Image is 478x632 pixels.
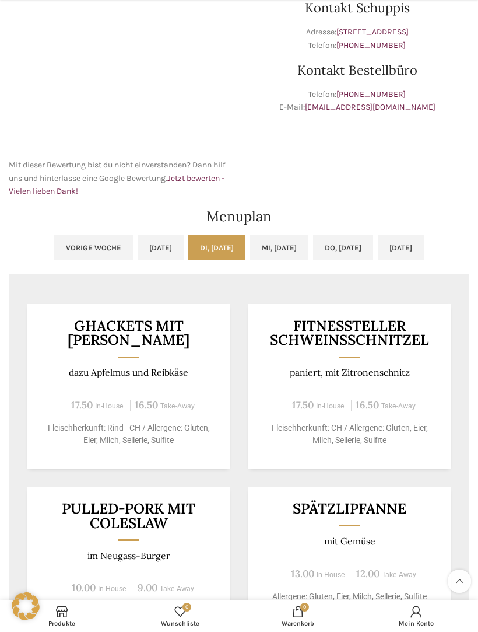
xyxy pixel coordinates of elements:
p: Mit dieser Bewertung bist du nicht einverstanden? Dann hilf uns und hinterlasse eine Google Bewer... [9,159,233,198]
span: Wunschliste [127,620,234,627]
div: My cart [239,603,357,629]
p: im Neugass-Burger [42,550,216,561]
a: Produkte [3,603,121,629]
a: Jetzt bewerten - Vielen lieben Dank! [9,173,224,196]
span: In-House [98,585,126,593]
a: 0 Warenkorb [239,603,357,629]
span: Take-Away [382,571,416,579]
a: [DATE] [138,235,184,260]
a: Scroll to top button [448,570,471,593]
span: 13.00 [291,567,314,580]
span: In-House [95,402,124,410]
span: 9.00 [138,581,157,594]
a: [STREET_ADDRESS] [336,27,409,37]
a: [EMAIL_ADDRESS][DOMAIN_NAME] [305,102,435,112]
span: In-House [317,571,345,579]
p: Fleischherkunft: CH / Allergene: Gluten, Eier, Milch, Sellerie, Sulfite [263,422,437,446]
h3: Spätzlipfanne [263,501,437,516]
span: 16.50 [135,399,158,411]
span: 10.00 [72,581,96,594]
a: Vorige Woche [54,235,133,260]
h2: Menuplan [9,209,469,224]
span: 12.00 [356,567,379,580]
a: [DATE] [378,235,424,260]
h3: Kontakt Bestellbüro [245,64,469,76]
h3: Kontakt Schuppis [245,1,469,14]
a: Mi, [DATE] [250,235,308,260]
p: Fleischherkunft: Rind - CH / Allergene: Gluten, Eier, Milch, Sellerie, Sulfite [42,422,216,446]
a: [PHONE_NUMBER] [336,89,406,99]
span: 16.50 [356,399,379,411]
p: Adresse: Telefon: [245,26,469,52]
a: Mein Konto [357,603,476,629]
a: Di, [DATE] [188,235,245,260]
span: Warenkorb [245,620,352,627]
span: 0 [182,603,191,612]
span: 17.50 [292,399,314,411]
h3: Fitnessteller Schweinsschnitzel [263,319,437,347]
span: Take-Away [381,402,416,410]
p: mit Gemüse [263,536,437,547]
p: dazu Apfelmus und Reibkäse [42,367,216,378]
h3: Ghackets mit [PERSON_NAME] [42,319,216,347]
a: [PHONE_NUMBER] [336,40,406,50]
a: 0 Wunschliste [121,603,240,629]
span: 17.50 [71,399,93,411]
p: paniert, mit Zitronenschnitz [263,367,437,378]
span: In-House [316,402,345,410]
p: Allergene: Gluten, Eier, Milch, Sellerie, Sulfite [263,591,437,603]
a: Do, [DATE] [313,235,373,260]
h3: Pulled-Pork mit Coleslaw [42,501,216,530]
span: Mein Konto [363,620,470,627]
span: Take-Away [160,402,195,410]
p: Telefon: E-Mail: [245,88,469,114]
span: 0 [300,603,309,612]
span: Produkte [9,620,115,627]
span: Take-Away [160,585,194,593]
div: Meine Wunschliste [121,603,240,629]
